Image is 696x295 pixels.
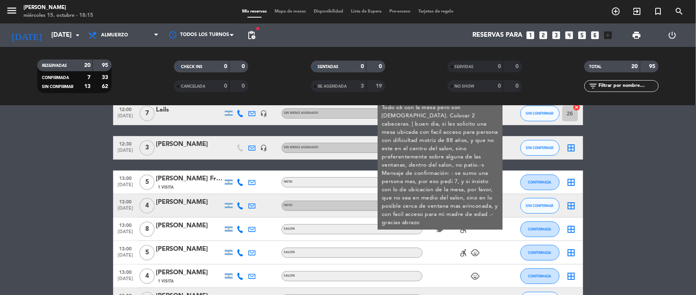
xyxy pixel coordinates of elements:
i: border_all [567,178,576,187]
span: [DATE] [116,113,136,122]
div: miércoles 15. octubre - 18:15 [24,12,93,20]
span: [DATE] [116,276,136,285]
i: turned_in_not [654,7,663,16]
span: 5 [139,174,155,190]
i: border_all [567,272,576,281]
i: add_box [603,30,613,40]
button: CONFIRMADA [521,221,560,237]
span: 8 [139,221,155,237]
span: SIN CONFIRMAR [526,146,554,150]
button: CONFIRMADA [521,174,560,190]
span: NO SHOW [455,85,475,88]
i: border_all [567,143,576,153]
i: [DATE] [6,27,47,44]
span: PATIO [284,204,293,207]
span: 13:00 [116,220,136,229]
span: SENTADAS [318,65,339,69]
strong: 33 [102,75,110,80]
span: CANCELADA [181,85,205,88]
span: Mapa de mesas [271,9,310,14]
span: Sin menú asignado [284,146,319,149]
div: [PERSON_NAME] [156,268,223,278]
button: CONFIRMADA [521,245,560,261]
i: child_care [471,248,480,257]
div: [PERSON_NAME] Fridrich11 [156,174,223,184]
span: 1 Visita [158,184,174,191]
i: looks_4 [564,30,575,40]
div: Le escribi por wp- Le deje video de que su mesa seria la 23 Giyo (15-10). Me contesto. Todo ok co... [381,87,499,227]
button: CONFIRMADA [521,268,560,284]
i: add_circle_outline [611,7,621,16]
strong: 95 [102,63,110,68]
strong: 0 [242,83,247,89]
span: 1 Visita [158,278,174,284]
span: [DATE] [116,182,136,191]
strong: 0 [379,64,383,69]
span: Lista de Espera [347,9,385,14]
strong: 20 [84,63,90,68]
span: pending_actions [247,31,256,40]
span: print [632,31,641,40]
strong: 0 [361,64,364,69]
span: Mis reservas [238,9,271,14]
i: looks_one [526,30,536,40]
span: 12:00 [116,104,136,113]
strong: 0 [242,64,247,69]
strong: 0 [498,83,501,89]
span: 13:00 [116,173,136,182]
span: 12:30 [116,139,136,148]
i: border_all [567,201,576,210]
span: RE AGENDADA [318,85,347,88]
span: [DATE] [116,253,136,262]
span: [DATE] [116,206,136,215]
span: 3 [139,140,155,156]
i: power_settings_new [667,31,677,40]
span: Sin menú asignado [284,112,319,115]
i: child_care [471,272,480,281]
i: search [675,7,684,16]
span: Pre-acceso [385,9,414,14]
span: PATIO [284,180,293,183]
strong: 0 [224,64,227,69]
span: SIN CONFIRMAR [42,85,73,89]
i: looks_two [539,30,549,40]
i: cancel [573,103,581,111]
span: fiber_manual_record [255,26,260,31]
strong: 20 [632,64,638,69]
strong: 7 [87,75,90,80]
i: filter_list [588,81,598,91]
span: Almuerzo [101,32,128,38]
button: SIN CONFIRMAR [521,140,560,156]
strong: 3 [361,83,364,89]
span: SIN CONFIRMAR [526,111,554,115]
span: Disponibilidad [310,9,347,14]
span: 7 [139,106,155,121]
div: [PERSON_NAME] [156,221,223,231]
span: 13:00 [116,197,136,206]
span: 13:00 [116,267,136,276]
i: accessible_forward [459,248,468,257]
span: SALON [284,274,295,277]
span: CONFIRMADA [42,76,69,80]
span: TOTAL [589,65,601,69]
span: CHECK INS [181,65,202,69]
span: 5 [139,245,155,261]
strong: 0 [224,83,227,89]
input: Filtrar por nombre... [598,82,658,90]
span: RESERVADAS [42,64,67,68]
strong: 0 [515,64,520,69]
span: SALON [284,227,295,230]
div: [PERSON_NAME] [156,197,223,207]
i: looks_3 [551,30,562,40]
button: SIN CONFIRMAR [521,198,560,214]
strong: 0 [515,83,520,89]
i: exit_to_app [633,7,642,16]
strong: 95 [649,64,657,69]
span: Tarjetas de regalo [414,9,458,14]
div: LOG OUT [654,23,690,47]
strong: 62 [102,84,110,89]
span: [DATE] [116,148,136,157]
strong: 0 [498,64,501,69]
i: looks_6 [590,30,600,40]
button: SIN CONFIRMAR [521,106,560,121]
